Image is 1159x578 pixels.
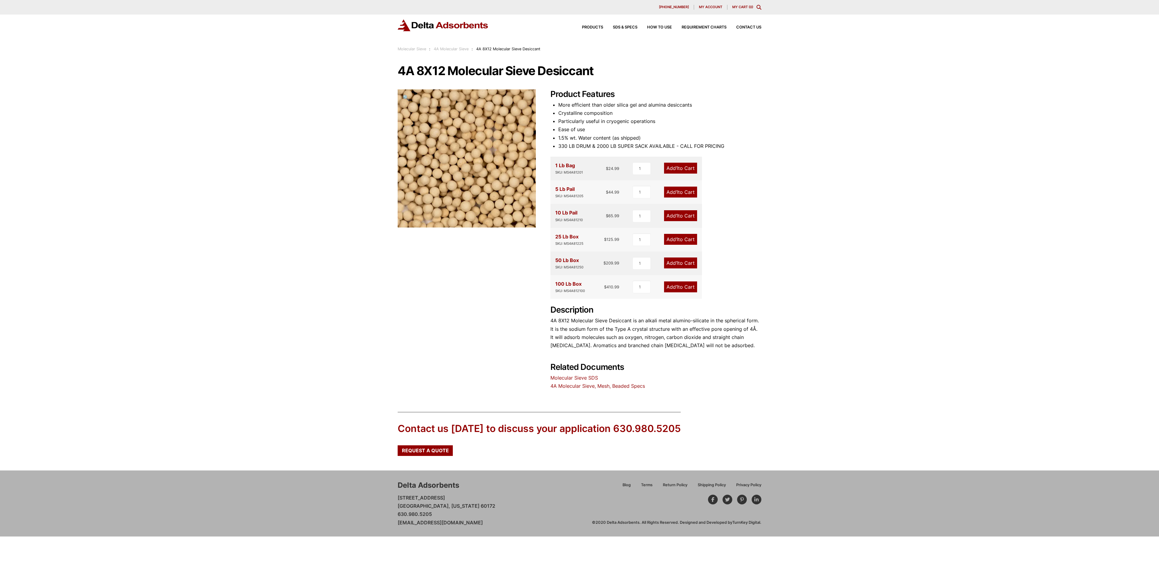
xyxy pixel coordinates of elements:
span: 1 [676,165,678,171]
bdi: 24.99 [606,166,619,171]
a: How to Use [637,25,672,29]
bdi: 209.99 [603,261,619,265]
span: 1 [676,189,678,195]
a: Requirement Charts [672,25,726,29]
li: 330 LB DRUM & 2000 LB SUPER SACK AVAILABLE - CALL FOR PRICING [558,142,761,150]
span: My account [699,5,722,9]
span: 4A 8X12 Molecular Sieve Desiccant [476,47,540,51]
div: Toggle Modal Content [757,5,761,10]
a: Add1to Cart [664,210,697,221]
a: TurnKey Digital [732,520,760,525]
span: 1 [676,260,678,266]
a: Add1to Cart [664,281,697,292]
span: Return Policy [663,483,687,487]
span: $ [604,284,606,289]
span: Requirement Charts [682,25,726,29]
span: $ [604,237,606,242]
a: 4A Molecular Sieve, Mesh, Beaded Specs [550,383,645,389]
div: Delta Adsorbents [398,480,459,490]
div: 25 Lb Box [555,233,583,247]
div: Contact us [DATE] to discuss your application 630.980.5205 [398,422,681,436]
a: My account [694,5,727,10]
span: Privacy Policy [736,483,761,487]
a: Shipping Policy [693,482,731,492]
bdi: 65.99 [606,213,619,218]
a: SDS & SPECS [603,25,637,29]
div: SKU: MS4A81210 [555,217,583,223]
span: Shipping Policy [698,483,726,487]
div: SKU: MS4A81225 [555,241,583,247]
a: [PHONE_NUMBER] [654,5,694,10]
bdi: 410.99 [604,284,619,289]
div: SKU: MS4A812100 [555,288,585,294]
span: Contact Us [736,25,761,29]
li: 1.5% wt. Water content (as shipped) [558,134,761,142]
div: 100 Lb Box [555,280,585,294]
a: Terms [636,482,658,492]
span: $ [606,190,608,194]
p: 4A 8X12 Molecular Sieve Desiccant is an alkali metal alumino-silicate in the spherical form. It i... [550,317,761,350]
a: Contact Us [726,25,761,29]
li: Crystalline composition [558,109,761,117]
a: Add1to Cart [664,187,697,198]
a: Molecular Sieve [398,47,426,51]
div: 10 Lb Pail [555,209,583,223]
span: 🔍 [402,94,409,101]
span: 0 [750,5,752,9]
span: $ [606,166,608,171]
a: Molecular Sieve SDS [550,375,598,381]
img: Delta Adsorbents [398,19,489,31]
a: Add1to Cart [664,257,697,268]
div: SKU: MS4A81250 [555,264,583,270]
div: SKU: MS4A81201 [555,170,583,175]
bdi: 125.99 [604,237,619,242]
h1: 4A 8X12 Molecular Sieve Desiccant [398,65,761,77]
div: 5 Lb Pail [555,185,583,199]
li: Ease of use [558,125,761,134]
span: Blog [623,483,631,487]
p: [STREET_ADDRESS] [GEOGRAPHIC_DATA], [US_STATE] 60172 630.980.5205 [398,494,495,527]
h2: Description [550,305,761,315]
span: Request a Quote [402,448,449,453]
span: 1 [676,236,678,242]
a: [EMAIL_ADDRESS][DOMAIN_NAME] [398,520,483,526]
li: Particularly useful in cryogenic operations [558,117,761,125]
span: : [429,47,430,51]
a: My Cart (0) [732,5,753,9]
a: View full-screen image gallery [398,89,414,106]
a: 4A Molecular Sieve [434,47,469,51]
div: 1 Lb Bag [555,161,583,175]
a: Products [572,25,603,29]
a: Blog [617,482,636,492]
a: Add1to Cart [664,163,697,174]
div: ©2020 Delta Adsorbents. All Rights Reserved. Designed and Developed by . [592,520,761,525]
span: Products [582,25,603,29]
span: 1 [676,213,678,219]
div: SKU: MS4A81205 [555,193,583,199]
span: SDS & SPECS [613,25,637,29]
span: [PHONE_NUMBER] [659,5,689,9]
bdi: 44.99 [606,190,619,194]
li: More efficient than older silica gel and alumina desiccants [558,101,761,109]
div: 50 Lb Box [555,256,583,270]
span: 1 [676,284,678,290]
span: : [472,47,473,51]
a: Add1to Cart [664,234,697,245]
a: Return Policy [658,482,693,492]
a: Privacy Policy [731,482,761,492]
span: $ [603,261,606,265]
span: Terms [641,483,653,487]
span: How to Use [647,25,672,29]
a: Request a Quote [398,445,453,456]
h2: Product Features [550,89,761,99]
span: $ [606,213,608,218]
